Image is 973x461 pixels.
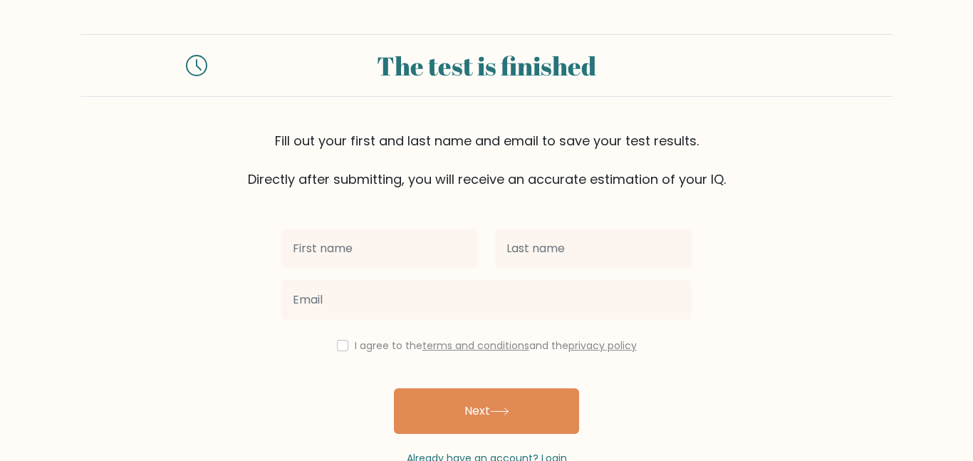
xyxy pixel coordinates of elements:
input: Last name [495,229,692,269]
div: Fill out your first and last name and email to save your test results. Directly after submitting,... [80,131,893,189]
input: Email [281,280,692,320]
div: The test is finished [224,46,749,85]
a: privacy policy [568,338,637,353]
label: I agree to the and the [355,338,637,353]
input: First name [281,229,478,269]
button: Next [394,388,579,434]
a: terms and conditions [422,338,529,353]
